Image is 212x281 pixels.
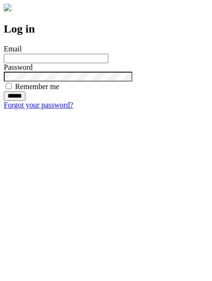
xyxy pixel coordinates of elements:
label: Password [4,63,33,71]
label: Email [4,45,22,53]
label: Remember me [15,83,59,91]
a: Forgot your password? [4,101,73,109]
h2: Log in [4,23,208,35]
img: logo-4e3dc11c47720685a147b03b5a06dd966a58ff35d612b21f08c02c0306f2b779.png [4,4,11,11]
